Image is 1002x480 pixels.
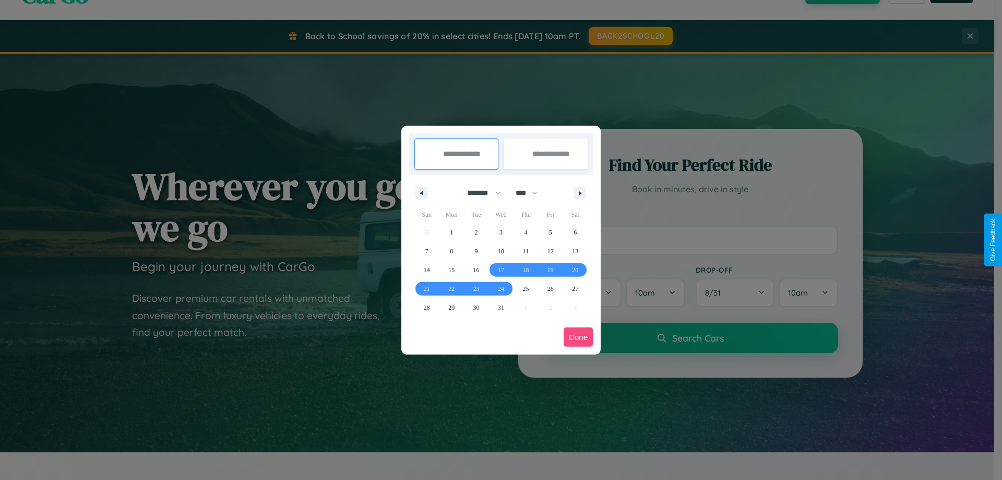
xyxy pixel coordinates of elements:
button: 10 [488,242,513,261]
span: 2 [475,223,478,242]
span: 16 [473,261,480,279]
button: 25 [514,279,538,298]
button: 22 [439,279,463,298]
span: 12 [547,242,554,261]
span: Wed [488,206,513,223]
button: 29 [439,298,463,317]
span: 4 [524,223,527,242]
span: Sun [414,206,439,223]
button: 20 [563,261,588,279]
span: 15 [448,261,455,279]
button: 17 [488,261,513,279]
span: 13 [572,242,578,261]
span: 11 [523,242,529,261]
button: 12 [538,242,563,261]
span: Thu [514,206,538,223]
span: 8 [450,242,453,261]
span: 19 [547,261,554,279]
span: 18 [522,261,529,279]
span: 1 [450,223,453,242]
span: 24 [498,279,504,298]
span: 3 [499,223,503,242]
button: 26 [538,279,563,298]
button: 9 [464,242,488,261]
button: 5 [538,223,563,242]
button: 4 [514,223,538,242]
span: 17 [498,261,504,279]
button: 18 [514,261,538,279]
button: 13 [563,242,588,261]
span: 7 [425,242,428,261]
span: 22 [448,279,455,298]
span: Sat [563,206,588,223]
button: Done [564,327,593,347]
button: 23 [464,279,488,298]
span: 9 [475,242,478,261]
button: 28 [414,298,439,317]
button: 14 [414,261,439,279]
button: 8 [439,242,463,261]
button: 30 [464,298,488,317]
span: 23 [473,279,480,298]
button: 6 [563,223,588,242]
span: 21 [424,279,430,298]
span: 29 [448,298,455,317]
button: 11 [514,242,538,261]
button: 19 [538,261,563,279]
span: 14 [424,261,430,279]
span: 30 [473,298,480,317]
button: 21 [414,279,439,298]
button: 7 [414,242,439,261]
button: 15 [439,261,463,279]
button: 2 [464,223,488,242]
span: 5 [549,223,552,242]
span: Fri [538,206,563,223]
button: 16 [464,261,488,279]
button: 31 [488,298,513,317]
button: 27 [563,279,588,298]
div: Give Feedback [989,219,997,261]
span: Tue [464,206,488,223]
span: 31 [498,298,504,317]
span: 26 [547,279,554,298]
button: 1 [439,223,463,242]
span: 28 [424,298,430,317]
span: 25 [522,279,529,298]
span: 27 [572,279,578,298]
span: Mon [439,206,463,223]
button: 3 [488,223,513,242]
span: 10 [498,242,504,261]
span: 20 [572,261,578,279]
span: 6 [574,223,577,242]
button: 24 [488,279,513,298]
